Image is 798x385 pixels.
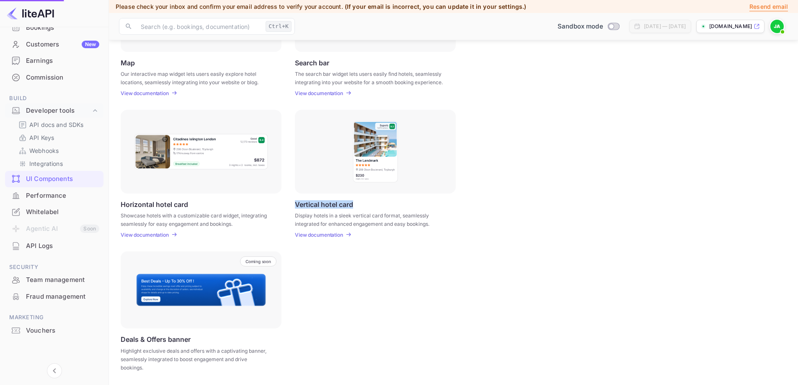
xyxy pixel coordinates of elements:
[116,3,343,10] span: Please check your inbox and confirm your email address to verify your account.
[5,20,103,36] div: Bookings
[295,59,329,67] p: Search bar
[26,40,99,49] div: Customers
[26,326,99,336] div: Vouchers
[121,70,271,85] p: Our interactive map widget lets users easily explore hotel locations, seamlessly integrating into...
[29,133,54,142] p: API Keys
[26,106,91,116] div: Developer tools
[121,212,271,227] p: Showcase hotels with a customizable card widget, integrating seamlessly for easy engagement and b...
[295,90,343,96] p: View documentation
[121,335,191,344] p: Deals & Offers banner
[18,146,97,155] a: Webhooks
[29,120,84,129] p: API docs and SDKs
[121,200,188,208] p: Horizontal hotel card
[749,2,788,11] p: Resend email
[5,323,103,338] a: Vouchers
[5,70,103,85] a: Commission
[770,20,784,33] img: Jack A
[26,23,99,33] div: Bookings
[5,204,103,220] div: Whitelabel
[5,204,103,220] a: Whitelabel
[136,18,262,35] input: Search (e.g. bookings, documentation)
[15,158,100,170] div: Integrations
[29,159,63,168] p: Integrations
[5,36,103,52] a: CustomersNew
[295,232,346,238] a: View documentation
[121,232,171,238] a: View documentation
[266,21,292,32] div: Ctrl+K
[5,238,103,254] div: API Logs
[558,22,603,31] span: Sandbox mode
[5,171,103,187] div: UI Components
[5,272,103,288] div: Team management
[18,133,97,142] a: API Keys
[5,272,103,287] a: Team management
[295,212,445,227] p: Display hotels in a sleek vertical card format, seamlessly integrated for enhanced engagement and...
[345,3,527,10] span: (If your email is incorrect, you can update it in your settings.)
[26,241,99,251] div: API Logs
[121,232,169,238] p: View documentation
[82,41,99,48] div: New
[5,103,103,118] div: Developer tools
[136,273,266,307] img: Banner Frame
[121,59,135,67] p: Map
[26,56,99,66] div: Earnings
[5,188,103,204] div: Performance
[5,323,103,339] div: Vouchers
[5,36,103,53] div: CustomersNew
[5,313,103,322] span: Marketing
[5,188,103,203] a: Performance
[709,23,752,30] p: [DOMAIN_NAME]
[47,363,62,378] button: Collapse navigation
[15,132,100,144] div: API Keys
[5,20,103,35] a: Bookings
[26,191,99,201] div: Performance
[121,90,171,96] a: View documentation
[245,259,271,264] p: Coming soon
[18,159,97,168] a: Integrations
[26,292,99,302] div: Fraud management
[26,174,99,184] div: UI Components
[644,23,686,30] div: [DATE] — [DATE]
[5,94,103,103] span: Build
[352,120,398,183] img: Vertical hotel card Frame
[121,347,271,372] p: Highlight exclusive deals and offers with a captivating banner, seamlessly integrated to boost en...
[295,70,445,85] p: The search bar widget lets users easily find hotels, seamlessly integrating into your website for...
[26,207,99,217] div: Whitelabel
[5,171,103,186] a: UI Components
[134,133,269,170] img: Horizontal hotel card Frame
[26,73,99,83] div: Commission
[5,238,103,253] a: API Logs
[5,289,103,304] a: Fraud management
[15,145,100,157] div: Webhooks
[26,275,99,285] div: Team management
[29,146,59,155] p: Webhooks
[5,289,103,305] div: Fraud management
[15,119,100,131] div: API docs and SDKs
[121,90,169,96] p: View documentation
[5,53,103,69] div: Earnings
[295,232,343,238] p: View documentation
[295,200,353,208] p: Vertical hotel card
[18,120,97,129] a: API docs and SDKs
[5,53,103,68] a: Earnings
[5,263,103,272] span: Security
[7,7,54,20] img: LiteAPI logo
[554,22,622,31] div: Switch to Production mode
[295,90,346,96] a: View documentation
[5,70,103,86] div: Commission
